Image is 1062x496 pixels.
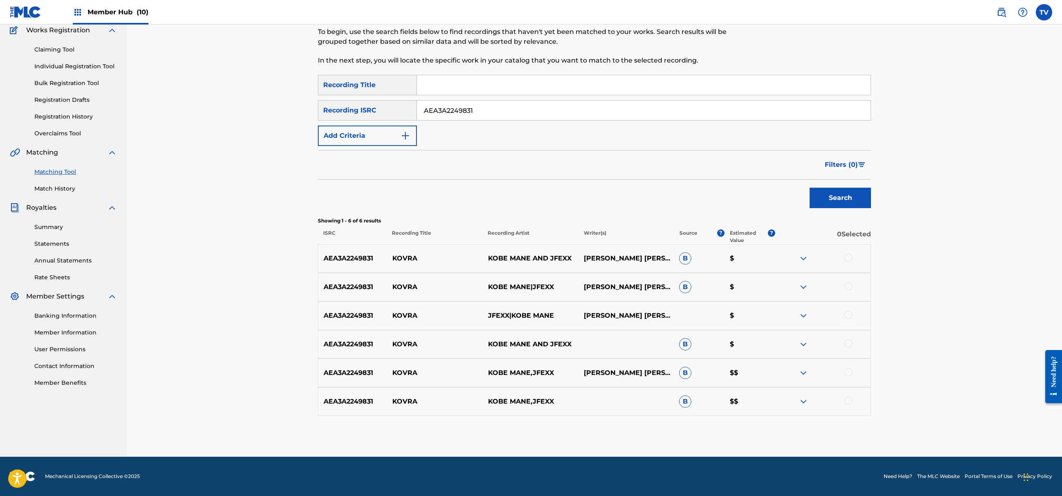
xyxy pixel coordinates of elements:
span: Member Hub [88,7,148,17]
span: B [679,338,691,350]
p: AEA3A2249831 [318,311,387,321]
img: expand [799,397,808,406]
button: Add Criteria [318,126,417,146]
p: $ [724,282,775,292]
img: expand [799,368,808,378]
span: Member Settings [26,292,84,301]
img: Member Settings [10,292,20,301]
span: B [679,252,691,265]
span: Royalties [26,203,56,213]
p: KOVRA [387,397,483,406]
img: expand [799,282,808,292]
p: $ [724,311,775,321]
a: Public Search [993,4,1010,20]
p: [PERSON_NAME] [PERSON_NAME] [578,368,674,378]
p: $$ [724,397,775,406]
p: AEA3A2249831 [318,254,387,263]
button: Filters (0) [820,155,871,175]
span: Matching [26,148,58,157]
p: [PERSON_NAME] [PERSON_NAME] [578,282,674,292]
p: ISRC [318,229,387,244]
a: Claiming Tool [34,45,117,54]
img: search [997,7,1006,17]
span: Works Registration [26,25,90,35]
p: AEA3A2249831 [318,397,387,406]
img: expand [799,311,808,321]
button: Search [810,188,871,208]
img: expand [107,148,117,157]
a: Registration Drafts [34,96,117,104]
a: Overclaims Tool [34,129,117,138]
p: JFEXX|KOBE MANE [482,311,578,321]
img: expand [799,339,808,349]
a: Contact Information [34,362,117,370]
a: Privacy Policy [1017,473,1052,480]
a: User Permissions [34,345,117,354]
p: Recording Artist [482,229,578,244]
a: Registration History [34,112,117,121]
a: Rate Sheets [34,273,117,282]
p: AEA3A2249831 [318,282,387,292]
p: KOBE MANE,JFEXX [482,397,578,406]
span: Mechanical Licensing Collective © 2025 [45,473,140,480]
p: Source [679,229,697,244]
span: Filters ( 0 ) [825,160,858,170]
a: Individual Registration Tool [34,62,117,71]
img: expand [107,25,117,35]
a: Annual Statements [34,256,117,265]
p: KOVRA [387,254,483,263]
a: Portal Terms of Use [965,473,1013,480]
img: expand [107,203,117,213]
img: MLC Logo [10,6,41,18]
img: 9d2ae6d4665cec9f34b9.svg [400,131,410,141]
p: KOVRA [387,339,483,349]
a: Member Benefits [34,379,117,387]
p: AEA3A2249831 [318,339,387,349]
span: ? [768,229,775,237]
p: KOBE MANE|JFEXX [482,282,578,292]
a: Match History [34,184,117,193]
p: KOBE MANE,JFEXX [482,368,578,378]
span: B [679,281,691,293]
img: Top Rightsholders [73,7,83,17]
span: (10) [137,8,148,16]
img: expand [799,254,808,263]
img: Royalties [10,203,20,213]
img: Works Registration [10,25,20,35]
a: The MLC Website [917,473,960,480]
a: Need Help? [884,473,912,480]
p: KOVRA [387,311,483,321]
div: Ziehen [1024,465,1028,489]
p: $$ [724,368,775,378]
p: $ [724,339,775,349]
div: Help [1015,4,1031,20]
img: Matching [10,148,20,157]
span: B [679,367,691,379]
iframe: Chat Widget [1021,457,1062,496]
p: 0 Selected [775,229,871,244]
p: [PERSON_NAME] [PERSON_NAME] [578,311,674,321]
p: AEA3A2249831 [318,368,387,378]
form: Search Form [318,75,871,212]
p: $ [724,254,775,263]
img: help [1018,7,1028,17]
a: Member Information [34,328,117,337]
p: KOBE MANE AND JFEXX [482,254,578,263]
a: Banking Information [34,312,117,320]
p: To begin, use the search fields below to find recordings that haven't yet been matched to your wo... [318,27,744,47]
img: expand [107,292,117,301]
a: Statements [34,240,117,248]
p: KOBE MANE AND JFEXX [482,339,578,349]
p: [PERSON_NAME] [PERSON_NAME] [578,254,674,263]
div: User Menu [1036,4,1052,20]
p: KOVRA [387,368,483,378]
a: Matching Tool [34,168,117,176]
span: ? [717,229,724,237]
a: Summary [34,223,117,231]
p: Showing 1 - 6 of 6 results [318,217,871,224]
p: Writer(s) [578,229,674,244]
span: B [679,395,691,408]
img: filter [858,162,865,167]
